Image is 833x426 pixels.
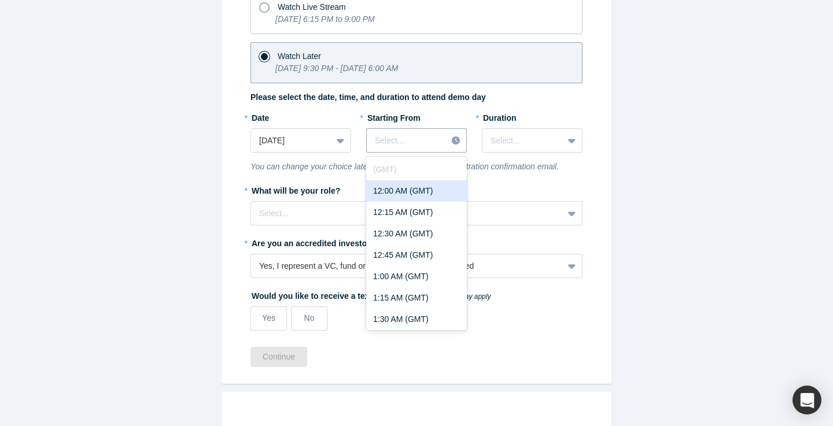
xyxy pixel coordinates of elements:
div: Yes, I represent a VC, fund or family office that is accredited [259,260,555,272]
span: Watch Later [278,51,321,61]
span: Yes [262,313,275,323]
div: 12:30 AM (GMT) [366,223,467,245]
label: Date [250,108,351,124]
label: Please select the date, time, and duration to attend demo day [250,91,486,103]
label: What will be your role? [250,181,583,197]
label: Are you an accredited investor? [250,234,583,250]
span: No [304,313,315,323]
div: 1:00 AM (GMT) [366,266,467,287]
div: 1:15 AM (GMT) [366,287,467,309]
i: [DATE] 6:15 PM to 9:00 PM [275,14,375,24]
div: (GMT) [366,159,467,180]
i: You can change your choice later using the link in your registration confirmation email. [250,162,559,171]
div: 12:15 AM (GMT) [366,202,467,223]
div: 12:45 AM (GMT) [366,245,467,266]
i: [DATE] 9:30 PM - [DATE] 6:00 AM [275,64,398,73]
button: Continue [250,347,307,367]
span: Watch Live Stream [278,2,346,12]
div: 12:00 AM (GMT) [366,180,467,202]
label: Would you like to receive a text reminder? [250,286,583,302]
label: Starting From [366,108,421,124]
div: 1:30 AM (GMT) [366,309,467,330]
label: Duration [482,108,583,124]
